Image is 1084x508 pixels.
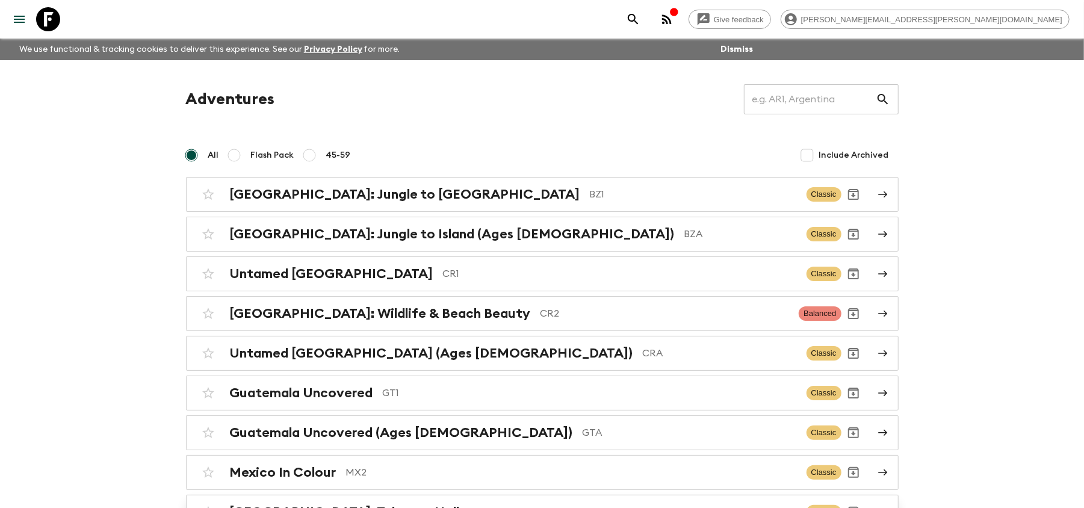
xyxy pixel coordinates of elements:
[643,346,797,361] p: CRA
[186,415,899,450] a: Guatemala Uncovered (Ages [DEMOGRAPHIC_DATA])GTAClassicArchive
[186,336,899,371] a: Untamed [GEOGRAPHIC_DATA] (Ages [DEMOGRAPHIC_DATA])CRAClassicArchive
[841,381,866,405] button: Archive
[807,386,841,400] span: Classic
[841,222,866,246] button: Archive
[230,266,433,282] h2: Untamed [GEOGRAPHIC_DATA]
[841,460,866,485] button: Archive
[807,187,841,202] span: Classic
[186,217,899,252] a: [GEOGRAPHIC_DATA]: Jungle to Island (Ages [DEMOGRAPHIC_DATA])BZAClassicArchive
[186,256,899,291] a: Untamed [GEOGRAPHIC_DATA]CR1ClassicArchive
[540,306,790,321] p: CR2
[717,41,756,58] button: Dismiss
[799,306,841,321] span: Balanced
[689,10,771,29] a: Give feedback
[304,45,362,54] a: Privacy Policy
[781,10,1070,29] div: [PERSON_NAME][EMAIL_ADDRESS][PERSON_NAME][DOMAIN_NAME]
[230,465,336,480] h2: Mexico In Colour
[841,262,866,286] button: Archive
[230,306,531,321] h2: [GEOGRAPHIC_DATA]: Wildlife & Beach Beauty
[807,426,841,440] span: Classic
[590,187,797,202] p: BZ1
[744,82,876,116] input: e.g. AR1, Argentina
[230,345,633,361] h2: Untamed [GEOGRAPHIC_DATA] (Ages [DEMOGRAPHIC_DATA])
[230,385,373,401] h2: Guatemala Uncovered
[841,341,866,365] button: Archive
[7,7,31,31] button: menu
[230,226,675,242] h2: [GEOGRAPHIC_DATA]: Jungle to Island (Ages [DEMOGRAPHIC_DATA])
[14,39,405,60] p: We use functional & tracking cookies to deliver this experience. See our for more.
[186,376,899,410] a: Guatemala UncoveredGT1ClassicArchive
[186,87,275,111] h1: Adventures
[794,15,1069,24] span: [PERSON_NAME][EMAIL_ADDRESS][PERSON_NAME][DOMAIN_NAME]
[186,296,899,331] a: [GEOGRAPHIC_DATA]: Wildlife & Beach BeautyCR2BalancedArchive
[807,346,841,361] span: Classic
[841,182,866,206] button: Archive
[807,465,841,480] span: Classic
[230,425,573,441] h2: Guatemala Uncovered (Ages [DEMOGRAPHIC_DATA])
[443,267,797,281] p: CR1
[383,386,797,400] p: GT1
[707,15,770,24] span: Give feedback
[684,227,797,241] p: BZA
[326,149,351,161] span: 45-59
[841,302,866,326] button: Archive
[251,149,294,161] span: Flash Pack
[621,7,645,31] button: search adventures
[819,149,889,161] span: Include Archived
[346,465,797,480] p: MX2
[186,177,899,212] a: [GEOGRAPHIC_DATA]: Jungle to [GEOGRAPHIC_DATA]BZ1ClassicArchive
[583,426,797,440] p: GTA
[841,421,866,445] button: Archive
[807,227,841,241] span: Classic
[807,267,841,281] span: Classic
[186,455,899,490] a: Mexico In ColourMX2ClassicArchive
[230,187,580,202] h2: [GEOGRAPHIC_DATA]: Jungle to [GEOGRAPHIC_DATA]
[208,149,219,161] span: All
